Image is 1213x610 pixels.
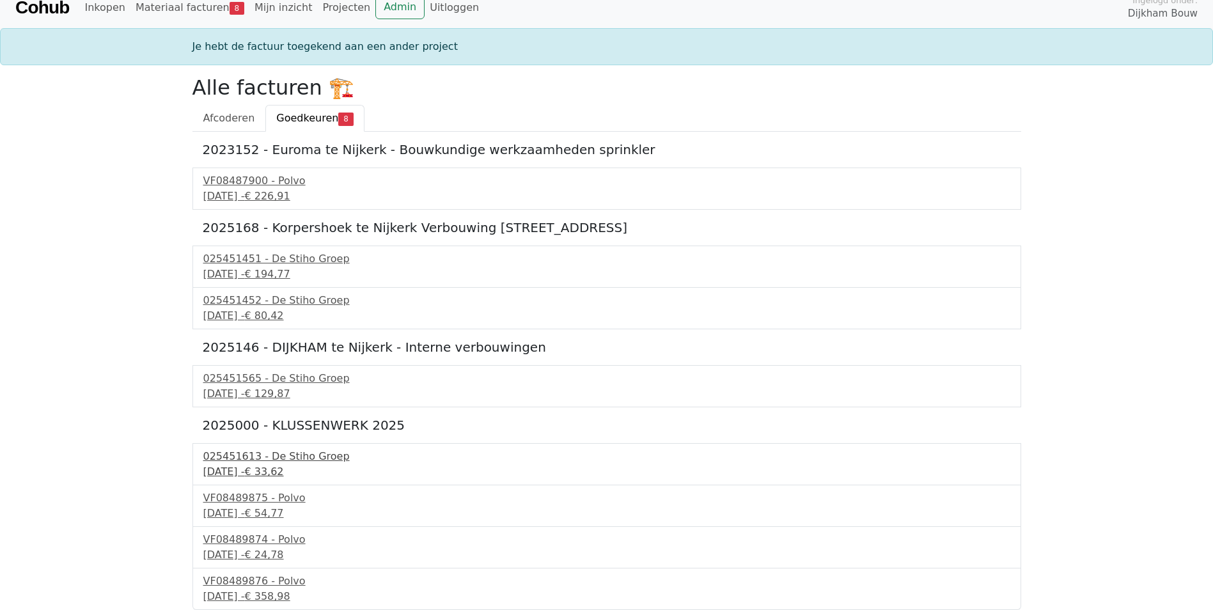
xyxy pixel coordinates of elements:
[203,574,1010,589] div: VF08489876 - Polvo
[203,506,1010,521] div: [DATE] -
[244,465,283,478] span: € 33,62
[203,293,1010,324] a: 025451452 - De Stiho Groep[DATE] -€ 80,42
[203,173,1010,204] a: VF08487900 - Polvo[DATE] -€ 226,91
[203,490,1010,506] div: VF08489875 - Polvo
[203,532,1010,563] a: VF08489874 - Polvo[DATE] -€ 24,78
[244,309,283,322] span: € 80,42
[203,532,1010,547] div: VF08489874 - Polvo
[203,142,1011,157] h5: 2023152 - Euroma te Nijkerk - Bouwkundige werkzaamheden sprinkler
[203,371,1010,386] div: 025451565 - De Stiho Groep
[203,386,1010,402] div: [DATE] -
[244,590,290,602] span: € 358,98
[192,75,1021,100] h2: Alle facturen 🏗️
[203,251,1010,267] div: 025451451 - De Stiho Groep
[203,464,1010,480] div: [DATE] -
[1128,6,1198,21] span: Dijkham Bouw
[192,105,266,132] a: Afcoderen
[265,105,364,132] a: Goedkeuren8
[203,220,1011,235] h5: 2025168 - Korpershoek te Nijkerk Verbouwing [STREET_ADDRESS]
[244,190,290,202] span: € 226,91
[203,112,255,124] span: Afcoderen
[185,39,1029,54] div: Je hebt de factuur toegekend aan een ander project
[203,308,1010,324] div: [DATE] -
[203,547,1010,563] div: [DATE] -
[276,112,338,124] span: Goedkeuren
[203,449,1010,480] a: 025451613 - De Stiho Groep[DATE] -€ 33,62
[230,2,244,15] span: 8
[203,490,1010,521] a: VF08489875 - Polvo[DATE] -€ 54,77
[203,589,1010,604] div: [DATE] -
[203,574,1010,604] a: VF08489876 - Polvo[DATE] -€ 358,98
[203,251,1010,282] a: 025451451 - De Stiho Groep[DATE] -€ 194,77
[203,267,1010,282] div: [DATE] -
[203,293,1010,308] div: 025451452 - De Stiho Groep
[203,173,1010,189] div: VF08487900 - Polvo
[203,449,1010,464] div: 025451613 - De Stiho Groep
[244,268,290,280] span: € 194,77
[203,340,1011,355] h5: 2025146 - DIJKHAM te Nijkerk - Interne verbouwingen
[203,189,1010,204] div: [DATE] -
[244,387,290,400] span: € 129,87
[203,418,1011,433] h5: 2025000 - KLUSSENWERK 2025
[203,371,1010,402] a: 025451565 - De Stiho Groep[DATE] -€ 129,87
[338,113,353,125] span: 8
[244,549,283,561] span: € 24,78
[244,507,283,519] span: € 54,77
